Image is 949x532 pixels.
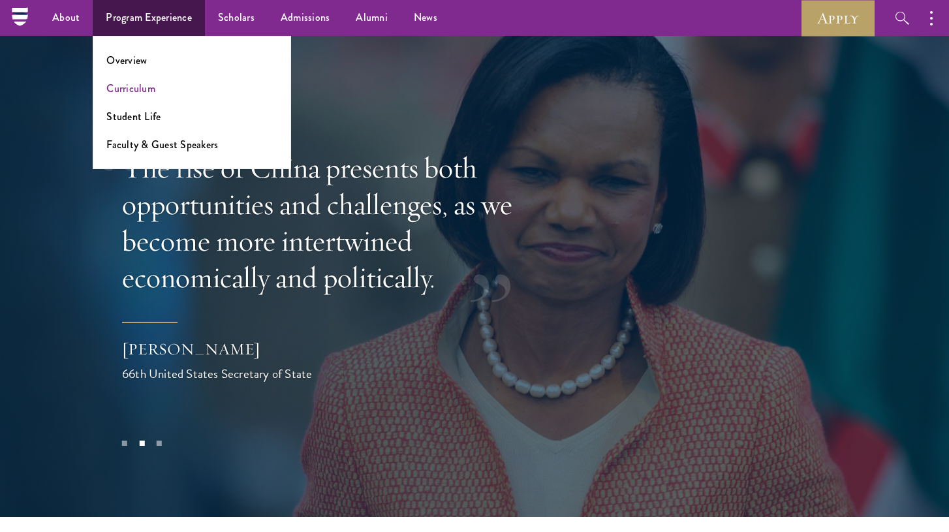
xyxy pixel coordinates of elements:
a: Overview [106,53,147,68]
a: Student Life [106,109,161,124]
button: 2 of 3 [133,435,150,452]
a: Faculty & Guest Speakers [106,137,218,152]
div: [PERSON_NAME] [122,338,383,360]
div: 66th United States Secretary of State [122,364,383,383]
a: Curriculum [106,81,155,96]
button: 3 of 3 [151,435,168,452]
p: The rise of China presents both opportunities and challenges, as we become more intertwined econo... [122,149,546,296]
button: 1 of 3 [116,435,133,452]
